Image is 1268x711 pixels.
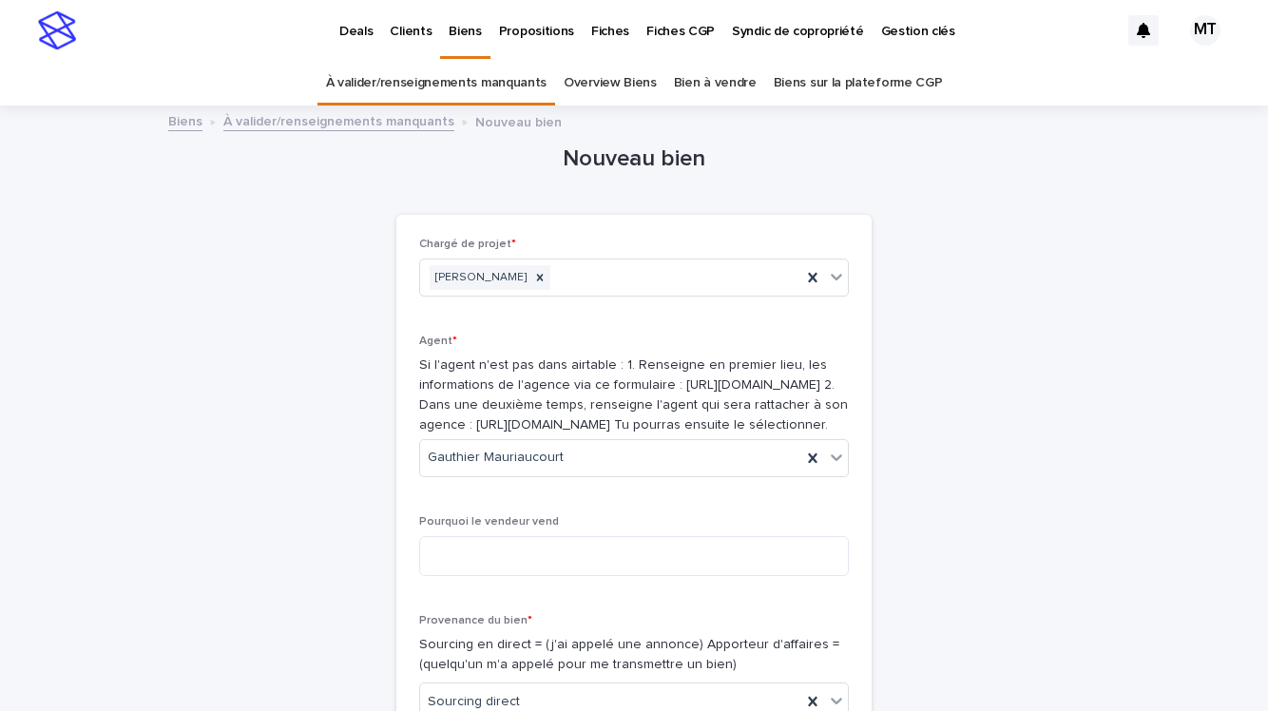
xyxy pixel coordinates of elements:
span: Pourquoi le vendeur vend [419,516,559,528]
p: Nouveau bien [475,110,562,131]
div: [PERSON_NAME] [430,265,529,291]
a: À valider/renseignements manquants [326,61,547,106]
a: Biens sur la plateforme CGP [774,61,943,106]
a: Biens [168,109,202,131]
span: Provenance du bien [419,615,532,626]
span: Chargé de projet [419,239,516,250]
img: stacker-logo-s-only.png [38,11,76,49]
h1: Nouveau bien [396,145,872,173]
span: Agent [419,336,457,347]
p: Si l'agent n'est pas dans airtable : 1. Renseigne en premier lieu, les informations de l'agence v... [419,355,849,434]
a: Overview Biens [564,61,657,106]
div: MT [1190,15,1220,46]
a: Bien à vendre [674,61,757,106]
a: À valider/renseignements manquants [223,109,454,131]
span: Gauthier Mauriaucourt [428,448,564,468]
p: Sourcing en direct = (j'ai appelé une annonce) Apporteur d'affaires = (quelqu'un m'a appelé pour ... [419,635,849,675]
